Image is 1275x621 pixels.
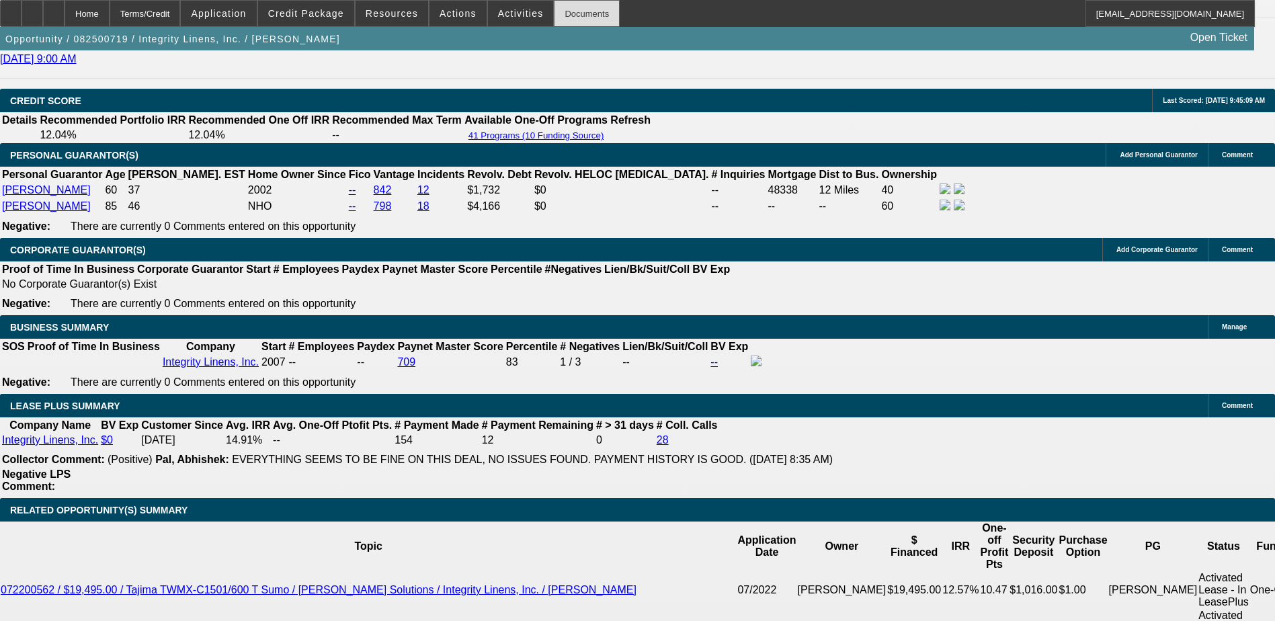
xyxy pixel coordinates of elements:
[394,433,479,447] td: 154
[610,114,651,127] th: Refresh
[1120,151,1198,159] span: Add Personal Guarantor
[155,454,229,465] b: Pal, Abhishek:
[104,199,126,214] td: 85
[272,433,393,447] td: --
[980,522,1010,571] th: One-off Profit Pts
[1222,246,1253,253] span: Comment
[940,200,950,210] img: facebook-icon.png
[39,114,186,127] th: Recommended Portfolio IRR
[482,419,593,431] b: # Payment Remaining
[140,433,224,447] td: [DATE]
[604,263,690,275] b: Lien/Bk/Suit/Coll
[560,356,620,368] div: 1 / 3
[622,341,708,352] b: Lien/Bk/Suit/Coll
[289,356,296,368] span: --
[880,199,938,214] td: 60
[10,322,109,333] span: BUSINESS SUMMARY
[1009,571,1058,609] td: $1,016.00
[534,169,709,180] b: Revolv. HELOC [MEDICAL_DATA].
[108,454,153,465] span: (Positive)
[2,468,71,492] b: Negative LPS Comment:
[797,522,887,571] th: Owner
[657,419,718,431] b: # Coll. Calls
[232,454,833,465] span: EVERYTHING SEEMS TO BE FINE ON THIS DEAL, NO ISSUES FOUND. PAYMENT HISTORY IS GOOD. ([DATE] 8:35 AM)
[506,341,557,352] b: Percentile
[349,184,356,196] a: --
[1058,571,1108,609] td: $1.00
[954,183,964,194] img: linkedin-icon.png
[954,200,964,210] img: linkedin-icon.png
[382,263,488,275] b: Paynet Master Score
[27,340,161,354] th: Proof of Time In Business
[596,419,654,431] b: # > 31 days
[274,263,339,275] b: # Employees
[2,220,50,232] b: Negative:
[545,263,602,275] b: #Negatives
[1222,402,1253,409] span: Comment
[261,355,286,370] td: 2007
[39,128,186,142] td: 12.04%
[595,433,655,447] td: 0
[942,571,979,609] td: 12.57%
[1009,522,1058,571] th: Security Deposit
[342,263,380,275] b: Paydex
[819,199,880,214] td: --
[710,199,766,214] td: --
[710,341,748,352] b: BV Exp
[657,434,669,446] a: 28
[751,356,762,366] img: facebook-icon.png
[104,183,126,198] td: 60
[1,263,135,276] th: Proof of Time In Business
[246,263,270,275] b: Start
[395,419,479,431] b: # Payment Made
[349,200,356,212] a: --
[881,169,937,180] b: Ownership
[534,183,710,198] td: $0
[105,169,125,180] b: Age
[2,200,91,212] a: [PERSON_NAME]
[506,356,557,368] div: 83
[2,184,91,196] a: [PERSON_NAME]
[464,130,608,141] button: 41 Programs (10 Funding Source)
[101,434,113,446] a: $0
[128,169,245,180] b: [PERSON_NAME]. EST
[1,340,26,354] th: SOS
[417,169,464,180] b: Incidents
[226,419,270,431] b: Avg. IRR
[289,341,355,352] b: # Employees
[71,376,356,388] span: There are currently 0 Comments entered on this opportunity
[268,8,344,19] span: Credit Package
[2,434,98,446] a: Integrity Linens, Inc.
[366,8,418,19] span: Resources
[768,199,817,214] td: --
[188,114,330,127] th: Recommended One Off IRR
[1222,323,1247,331] span: Manage
[137,263,243,275] b: Corporate Guarantor
[141,419,223,431] b: Customer Since
[163,356,259,368] a: Integrity Linens, Inc.
[331,128,462,142] td: --
[737,522,796,571] th: Application Date
[1185,26,1253,49] a: Open Ticket
[128,183,246,198] td: 37
[331,114,462,127] th: Recommended Max Term
[191,8,246,19] span: Application
[71,220,356,232] span: There are currently 0 Comments entered on this opportunity
[887,522,942,571] th: $ Financed
[692,263,730,275] b: BV Exp
[711,169,765,180] b: # Inquiries
[10,245,146,255] span: CORPORATE GUARANTOR(S)
[248,169,346,180] b: Home Owner Since
[374,169,415,180] b: Vantage
[357,341,395,352] b: Paydex
[128,199,246,214] td: 46
[887,571,942,609] td: $19,495.00
[258,1,354,26] button: Credit Package
[768,169,817,180] b: Mortgage
[349,169,371,180] b: Fico
[417,184,429,196] a: 12
[2,376,50,388] b: Negative:
[247,199,347,214] td: NHO
[622,355,708,370] td: --
[942,522,979,571] th: IRR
